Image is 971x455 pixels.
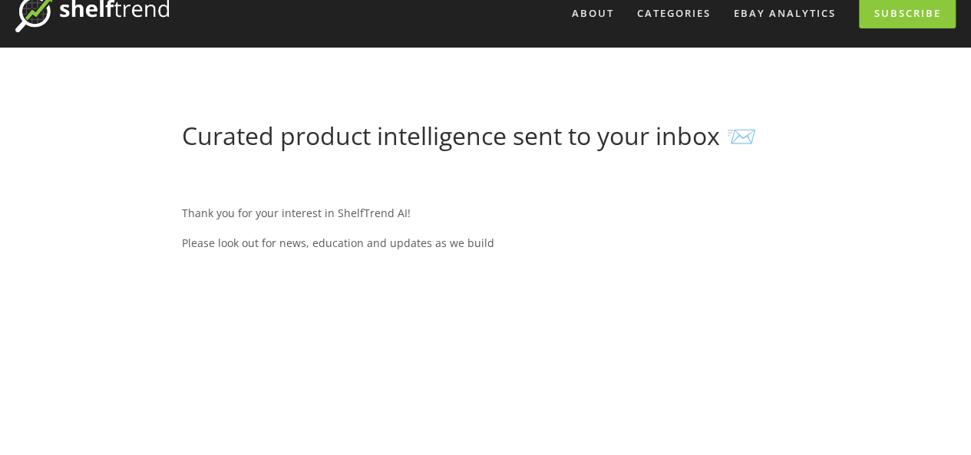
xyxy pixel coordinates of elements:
[182,203,789,223] p: Thank you for your interest in ShelfTrend AI!
[182,121,789,150] h1: Curated product intelligence sent to your inbox 📨
[724,1,846,26] a: eBay Analytics
[627,1,721,26] div: Categories
[562,1,624,26] a: About
[182,233,789,252] p: Please look out for news, education and updates as we build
